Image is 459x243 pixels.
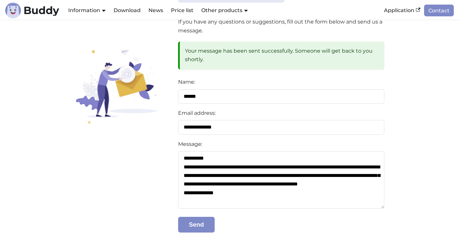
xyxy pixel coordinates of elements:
[189,221,204,228] font: Send
[178,19,382,33] font: If you have any questions or suggestions, fill out the form below and send us a message.
[424,5,454,16] a: Contact
[178,79,195,85] font: Name:
[428,8,450,14] font: Contact
[145,5,167,16] a: News
[148,7,163,13] font: News
[380,5,424,16] a: Application
[5,3,21,18] img: Logo
[167,5,197,16] a: Price list
[5,3,59,18] a: LogoBuddy
[201,7,242,13] font: Other products
[185,48,373,62] font: Your message has been sent successfully. Someone will get back to you shortly.
[114,7,141,13] font: Download
[23,4,59,17] font: Buddy
[68,7,106,13] a: Information
[73,48,159,124] img: Schedule a demonstration
[171,7,193,13] font: Price list
[201,7,248,13] a: Other products
[68,7,100,13] font: Information
[178,110,216,116] font: Email address:
[178,217,215,233] button: Send
[110,5,145,16] a: Download
[178,141,202,147] font: Message:
[384,7,414,13] font: Application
